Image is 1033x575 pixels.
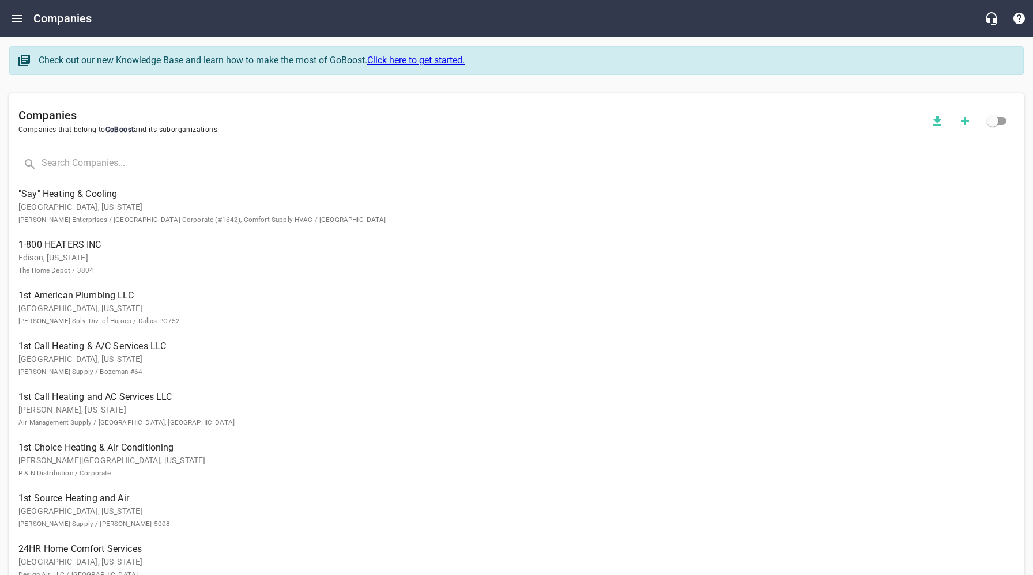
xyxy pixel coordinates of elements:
[9,282,1024,333] a: 1st American Plumbing LLC[GEOGRAPHIC_DATA], [US_STATE][PERSON_NAME] Sply.-Div. of Hajoca / Dallas...
[18,215,386,224] small: [PERSON_NAME] Enterprises / [GEOGRAPHIC_DATA] Corporate (#1642), Comfort Supply HVAC / [GEOGRAPHI...
[979,107,1006,135] span: Click to view all companies
[1005,5,1033,32] button: Support Portal
[18,289,996,302] span: 1st American Plumbing LLC
[18,187,996,201] span: "Say" Heating & Cooling
[18,491,996,505] span: 1st Source Heating and Air
[18,339,996,353] span: 1st Call Heating & A/C Services LLC
[18,469,111,477] small: P & N Distribution / Corporate
[33,9,92,28] h6: Companies
[18,505,996,529] p: [GEOGRAPHIC_DATA], [US_STATE]
[18,418,235,426] small: Air Management Supply / [GEOGRAPHIC_DATA], [GEOGRAPHIC_DATA]
[18,455,996,479] p: [PERSON_NAME][GEOGRAPHIC_DATA], [US_STATE]
[18,368,142,376] small: [PERSON_NAME] Supply / Bozeman #64
[923,107,951,135] button: Download companies
[3,5,31,32] button: Open drawer
[18,124,923,136] span: Companies that belong to and its suborganizations.
[18,201,996,225] p: [GEOGRAPHIC_DATA], [US_STATE]
[367,55,465,66] a: Click here to get started.
[9,485,1024,536] a: 1st Source Heating and Air[GEOGRAPHIC_DATA], [US_STATE][PERSON_NAME] Supply / [PERSON_NAME] 5008
[9,333,1024,384] a: 1st Call Heating & A/C Services LLC[GEOGRAPHIC_DATA], [US_STATE][PERSON_NAME] Supply / Bozeman #64
[18,302,996,327] p: [GEOGRAPHIC_DATA], [US_STATE]
[42,152,1024,176] input: Search Companies...
[18,390,996,404] span: 1st Call Heating and AC Services LLC
[18,317,180,325] small: [PERSON_NAME] Sply.-Div. of Hajoca / Dallas PC752
[18,441,996,455] span: 1st Choice Heating & Air Conditioning
[18,404,996,428] p: [PERSON_NAME], [US_STATE]
[9,384,1024,434] a: 1st Call Heating and AC Services LLC[PERSON_NAME], [US_STATE]Air Management Supply / [GEOGRAPHIC_...
[9,232,1024,282] a: 1-800 HEATERS INCEdison, [US_STATE]The Home Depot / 3804
[18,106,923,124] h6: Companies
[105,126,134,134] span: GoBoost
[18,520,170,528] small: [PERSON_NAME] Supply / [PERSON_NAME] 5008
[39,54,1012,67] div: Check out our new Knowledge Base and learn how to make the most of GoBoost.
[18,542,996,556] span: 24HR Home Comfort Services
[18,353,996,377] p: [GEOGRAPHIC_DATA], [US_STATE]
[9,434,1024,485] a: 1st Choice Heating & Air Conditioning[PERSON_NAME][GEOGRAPHIC_DATA], [US_STATE]P & N Distribution...
[18,252,996,276] p: Edison, [US_STATE]
[9,181,1024,232] a: "Say" Heating & Cooling[GEOGRAPHIC_DATA], [US_STATE][PERSON_NAME] Enterprises / [GEOGRAPHIC_DATA]...
[978,5,1005,32] button: Live Chat
[18,266,93,274] small: The Home Depot / 3804
[18,238,996,252] span: 1-800 HEATERS INC
[951,107,979,135] button: Add a new company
